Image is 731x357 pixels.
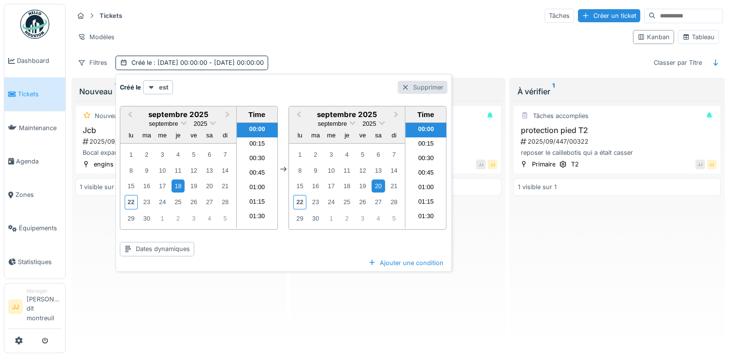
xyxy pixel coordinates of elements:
[552,86,554,97] sup: 1
[115,86,117,97] sup: 1
[389,107,405,123] button: Next Month
[203,164,216,177] div: Choose samedi 13 septembre 2025
[125,212,138,225] div: Choose lundi 29 septembre 2025
[123,147,233,226] div: Month septembre, 2025
[487,160,497,169] div: JJ
[237,137,278,152] li: 00:15
[372,129,385,142] div: samedi
[293,195,306,209] div: Choose lundi 22 septembre 2025
[695,160,705,169] div: JJ
[140,212,153,225] div: Choose mardi 30 septembre 2025
[8,299,23,314] li: JJ
[159,83,169,92] strong: est
[18,257,61,267] span: Statistiques
[80,148,278,157] div: Bocal expansion de liquide de refroidissement fissuré
[517,148,716,157] div: reposer le caillebotis qui a était casser
[19,123,61,133] span: Maintenance
[203,148,216,161] div: Choose samedi 6 septembre 2025
[19,223,61,233] span: Équipements
[140,148,153,161] div: Choose mardi 2 septembre 2025
[292,147,401,226] div: Month septembre, 2025
[309,148,322,161] div: Choose mardi 2 septembre 2025
[82,137,278,146] div: 2025/09/447/00323
[325,195,338,208] div: Choose mercredi 24 septembre 2025
[218,129,231,142] div: dimanche
[545,9,574,23] div: Tâches
[27,287,61,327] li: [PERSON_NAME] dit montreuil
[405,137,446,152] li: 00:15
[405,123,446,228] ul: Time
[20,10,49,39] img: Badge_color-CXgf-gQk.svg
[140,179,153,193] div: Choose mardi 16 septembre 2025
[27,287,61,295] div: Manager
[237,123,278,228] ul: Time
[125,148,138,161] div: Choose lundi 1 septembre 2025
[372,195,385,208] div: Choose samedi 27 septembre 2025
[309,164,322,177] div: Choose mardi 9 septembre 2025
[309,129,322,142] div: mardi
[637,32,670,42] div: Kanban
[140,195,153,208] div: Choose mardi 23 septembre 2025
[80,126,278,135] h3: Jcb
[120,110,236,119] h2: septembre 2025
[172,179,185,193] div: Choose jeudi 18 septembre 2025
[156,148,169,161] div: Choose mercredi 3 septembre 2025
[309,212,322,225] div: Choose mardi 30 septembre 2025
[149,120,178,127] span: septembre
[364,256,447,269] div: Ajouter une condition
[96,11,126,20] strong: Tickets
[172,148,185,161] div: Choose jeudi 4 septembre 2025
[237,123,278,137] li: 00:00
[289,110,405,119] h2: septembre 2025
[682,32,715,42] div: Tableau
[356,212,369,225] div: Choose vendredi 3 octobre 2025
[218,195,231,208] div: Choose dimanche 28 septembre 2025
[16,157,61,166] span: Agenda
[156,179,169,193] div: Choose mercredi 17 septembre 2025
[398,81,447,94] div: Supprimer
[95,111,121,120] div: Nouveau
[125,164,138,177] div: Choose lundi 8 septembre 2025
[140,164,153,177] div: Choose mardi 9 septembre 2025
[707,160,717,169] div: JJ
[340,212,353,225] div: Choose jeudi 2 octobre 2025
[80,182,118,192] div: 1 visible sur 1
[237,166,278,181] li: 00:45
[325,164,338,177] div: Choose mercredi 10 septembre 2025
[387,129,401,142] div: dimanche
[237,224,278,239] li: 01:45
[318,120,347,127] span: septembre
[187,129,200,142] div: vendredi
[340,148,353,161] div: Choose jeudi 4 septembre 2025
[325,212,338,225] div: Choose mercredi 1 octobre 2025
[203,195,216,208] div: Choose samedi 27 septembre 2025
[476,160,486,169] div: JJ
[125,195,138,209] div: Choose lundi 22 septembre 2025
[237,181,278,195] li: 01:00
[156,164,169,177] div: Choose mercredi 10 septembre 2025
[519,137,716,146] div: 2025/09/447/00322
[156,212,169,225] div: Choose mercredi 1 octobre 2025
[356,148,369,161] div: Choose vendredi 5 septembre 2025
[293,129,306,142] div: lundi
[218,148,231,161] div: Choose dimanche 7 septembre 2025
[517,86,717,97] div: À vérifier
[356,129,369,142] div: vendredi
[340,164,353,177] div: Choose jeudi 11 septembre 2025
[290,107,305,123] button: Previous Month
[387,164,401,177] div: Choose dimanche 14 septembre 2025
[187,195,200,208] div: Choose vendredi 26 septembre 2025
[203,129,216,142] div: samedi
[340,129,353,142] div: jeudi
[532,111,588,120] div: Tâches accomplies
[121,107,137,123] button: Previous Month
[187,179,200,193] div: Choose vendredi 19 septembre 2025
[293,179,306,193] div: Choose lundi 15 septembre 2025
[73,30,119,44] div: Modèles
[325,179,338,193] div: Choose mercredi 17 septembre 2025
[237,152,278,166] li: 00:30
[649,56,706,70] div: Classer par Titre
[218,179,231,193] div: Choose dimanche 21 septembre 2025
[187,164,200,177] div: Choose vendredi 12 septembre 2025
[517,182,556,192] div: 1 visible sur 1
